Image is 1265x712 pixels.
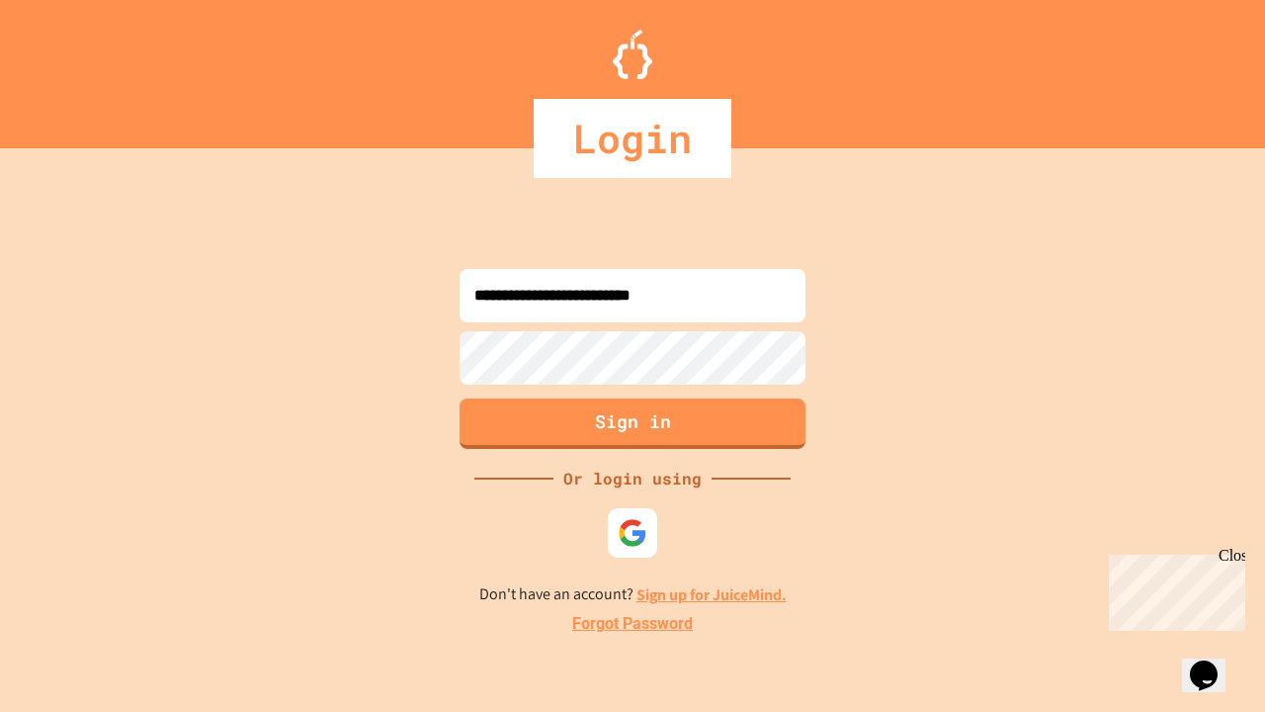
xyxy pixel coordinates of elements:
iframe: chat widget [1101,547,1245,631]
div: Chat with us now!Close [8,8,136,126]
a: Forgot Password [572,612,693,636]
div: Or login using [553,467,712,490]
button: Sign in [460,399,805,449]
iframe: chat widget [1182,633,1245,692]
img: Logo.svg [613,30,652,79]
a: Sign up for JuiceMind. [636,584,787,605]
p: Don't have an account? [479,582,787,607]
img: google-icon.svg [618,518,647,548]
div: Login [534,99,731,178]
